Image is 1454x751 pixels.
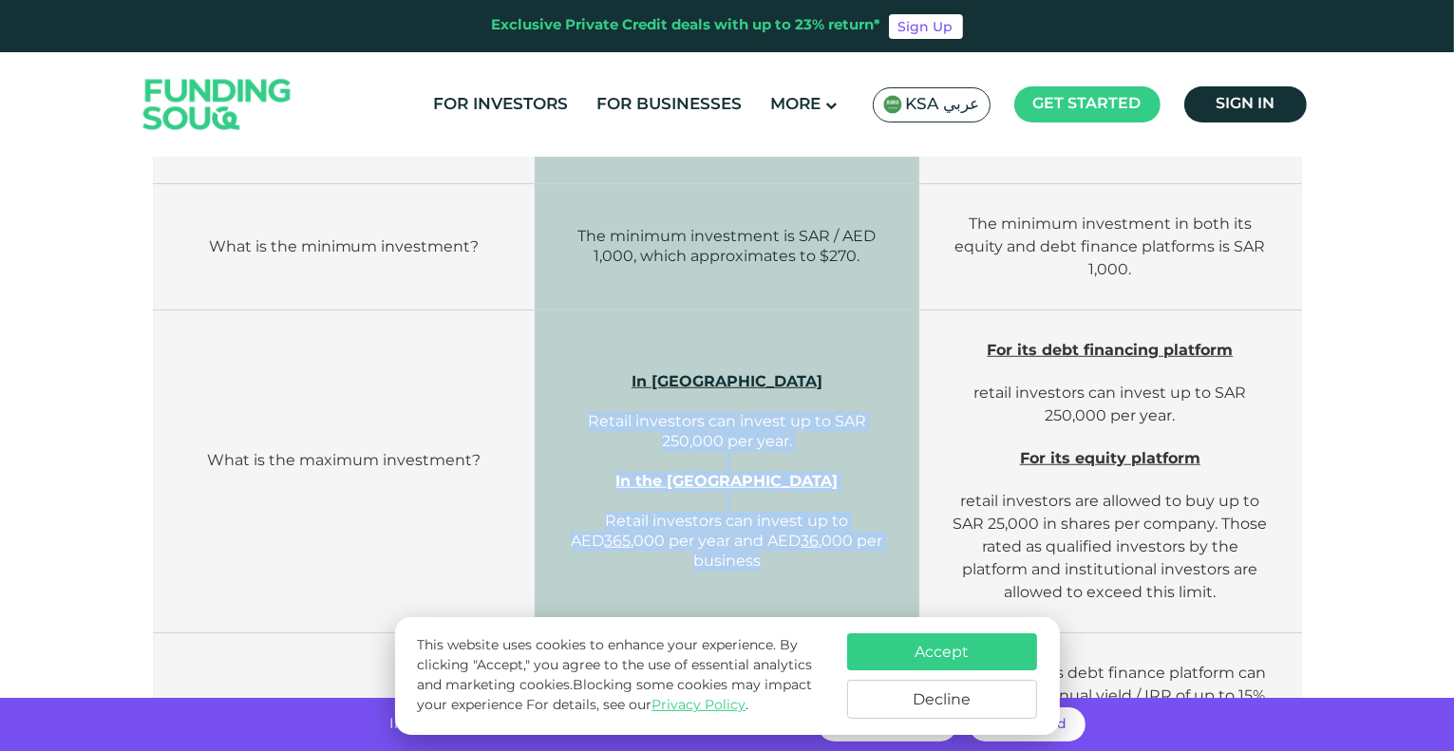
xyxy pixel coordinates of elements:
span: Sign in [1216,97,1275,111]
strong: In [GEOGRAPHIC_DATA] [632,372,822,390]
strong: In the [GEOGRAPHIC_DATA] [615,472,838,490]
span: Invest with no hidden fees and get returns of up to [389,718,747,731]
span: What is the minimum investment? [209,237,480,255]
span: retail investors can invest up to SAR 250,000 per year. [973,384,1246,424]
img: Logo [124,57,311,153]
a: For Businesses [593,89,747,121]
span: More [771,97,821,113]
span: For its debt financing platform [987,341,1233,359]
span: For its equity platform [1020,449,1200,467]
span: retail investors are allowed to buy up to SAR 25,000 in shares per company. Those rated as qualif... [953,492,1267,601]
button: Decline [847,680,1037,719]
span: KSA عربي [906,94,980,116]
a: Sign in [1184,86,1307,122]
ins: 365 [604,532,631,550]
p: This website uses cookies to enhance your experience. By clicking "Accept," you agree to the use ... [417,636,827,716]
span: The minimum investment is SAR / AED 1,000, which approximates to $270. [577,227,876,265]
span: Retail investors can invest up to SAR 250,000 per year. Retail investors can invest up to AED ,00... [571,372,882,570]
span: What is the maximum investment? [207,451,481,469]
span: Investors in its debt finance platform can expect net annual yield / IRR of up to 15%. [953,664,1268,704]
span: For details, see our . [526,699,748,712]
ins: 36 [801,532,819,550]
span: The minimum investment in both its equity and debt finance platforms is SAR 1,000. [954,215,1265,278]
button: Accept [847,633,1037,670]
img: SA Flag [883,95,902,114]
a: Sign Up [889,14,963,39]
div: Exclusive Private Credit deals with up to 23% return* [492,15,881,37]
a: For Investors [429,89,574,121]
span: Blocking some cookies may impact your experience [417,679,812,712]
a: Privacy Policy [651,699,746,712]
span: Get started [1033,97,1142,111]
